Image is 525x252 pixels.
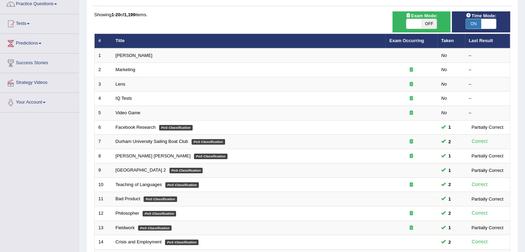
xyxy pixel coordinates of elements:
[116,239,162,244] a: Crisis and Employment
[138,225,172,231] em: PoS Classification
[95,34,112,48] th: #
[0,54,79,71] a: Success Stories
[0,14,79,31] a: Tests
[116,167,166,173] a: [GEOGRAPHIC_DATA] 2
[389,182,434,188] div: Exam occurring question
[192,139,225,145] em: PoS Classification
[389,67,434,73] div: Exam occurring question
[95,235,112,250] td: 14
[165,182,199,188] em: PoS Classification
[95,163,112,178] td: 9
[446,152,454,159] span: You can still take this question
[441,67,447,72] em: No
[389,138,434,145] div: Exam occurring question
[441,110,447,115] em: No
[403,12,440,19] span: Exam Mode:
[111,12,120,17] b: 1-20
[389,95,434,102] div: Exam occurring question
[389,153,434,159] div: Exam occurring question
[446,195,454,203] span: You can still take this question
[144,196,177,202] em: PoS Classification
[469,67,506,73] div: –
[389,81,434,88] div: Exam occurring question
[95,135,112,149] td: 7
[469,81,506,88] div: –
[446,138,454,145] span: You can still take this question
[116,196,140,201] a: Bad Product
[116,110,140,115] a: Video Game
[0,93,79,110] a: Your Account
[116,139,188,144] a: Durham University Sailing Boat Club
[446,124,454,131] span: You can still take this question
[441,96,447,101] em: No
[389,110,434,116] div: Exam occurring question
[469,110,506,116] div: –
[95,48,112,63] td: 1
[169,168,203,173] em: PoS Classification
[389,210,434,217] div: Exam occurring question
[116,81,125,87] a: Lens
[469,137,490,145] div: Correct
[0,73,79,90] a: Strategy Videos
[95,192,112,206] td: 11
[124,12,136,17] b: 1,199
[95,63,112,77] td: 2
[116,96,132,101] a: IQ Tests
[116,225,135,230] a: Fieldwork
[469,167,506,174] div: Partially Correct
[441,53,447,58] em: No
[446,181,454,188] span: You can still take this question
[446,224,454,231] span: You can still take this question
[95,149,112,163] td: 8
[116,211,139,216] a: Philosopher
[469,124,506,131] div: Partially Correct
[469,181,490,188] div: Correct
[95,91,112,106] td: 4
[95,221,112,235] td: 13
[95,177,112,192] td: 10
[116,125,156,130] a: Facebook Research
[165,240,198,245] em: PoS Classification
[469,238,490,246] div: Correct
[469,195,506,203] div: Partially Correct
[94,11,510,18] div: Showing of items.
[446,239,454,246] span: You can still take this question
[159,125,193,130] em: PoS Classification
[95,106,112,120] td: 5
[116,153,191,158] a: [PERSON_NAME] [PERSON_NAME]
[112,34,386,48] th: Title
[95,206,112,221] td: 12
[116,67,135,72] a: Marketing
[389,38,424,43] a: Exam Occurring
[143,211,176,216] em: PoS Classification
[463,12,499,19] span: Time Mode:
[469,224,506,231] div: Partially Correct
[446,210,454,217] span: You can still take this question
[441,81,447,87] em: No
[465,34,510,48] th: Last Result
[392,11,451,32] div: Show exams occurring in exams
[421,19,437,29] span: OFF
[194,154,227,159] em: PoS Classification
[469,152,506,159] div: Partially Correct
[469,209,490,217] div: Correct
[116,182,162,187] a: Teaching of Languages
[437,34,465,48] th: Taken
[469,95,506,102] div: –
[116,53,153,58] a: [PERSON_NAME]
[466,19,481,29] span: ON
[389,225,434,231] div: Exam occurring question
[95,77,112,91] td: 3
[0,34,79,51] a: Predictions
[469,52,506,59] div: –
[446,167,454,174] span: You can still take this question
[95,120,112,135] td: 6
